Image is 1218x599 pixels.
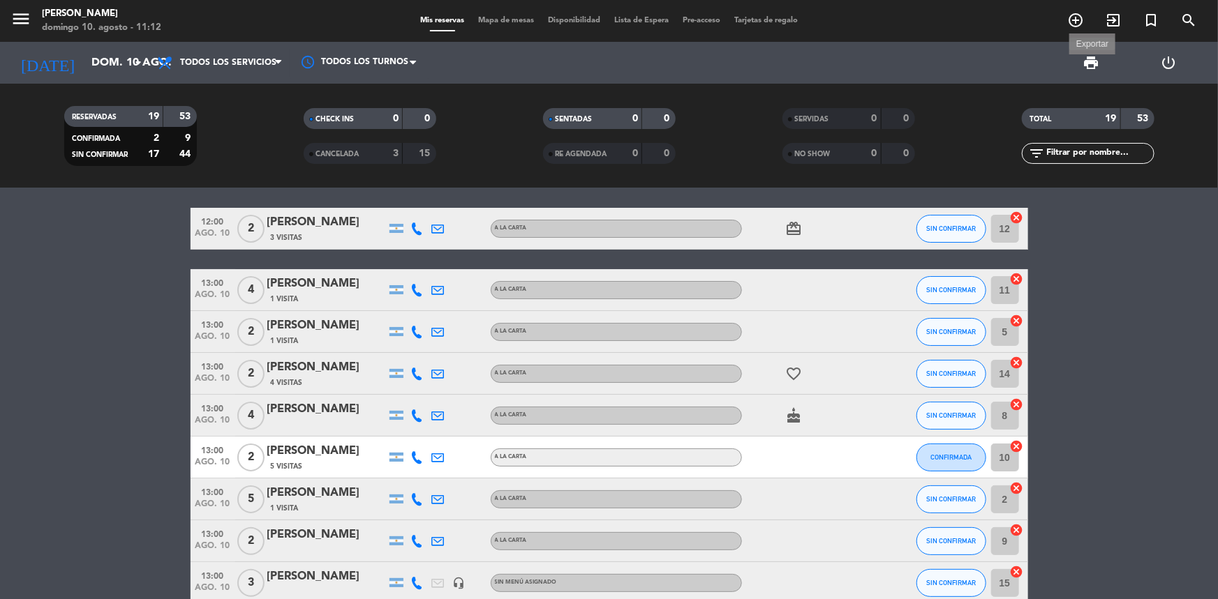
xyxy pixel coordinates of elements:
[148,112,159,121] strong: 19
[237,360,265,388] span: 2
[179,149,193,159] strong: 44
[872,149,877,158] strong: 0
[903,114,912,123] strong: 0
[916,443,986,471] button: CONFIRMADA
[1161,54,1178,71] i: power_settings_new
[495,454,527,460] span: A LA CARTA
[471,17,541,24] span: Mapa de mesas
[393,149,399,158] strong: 3
[916,569,986,597] button: SIN CONFIRMAR
[1180,12,1197,29] i: search
[495,496,527,501] span: A LA CARTA
[267,484,386,502] div: [PERSON_NAME]
[195,416,230,432] span: ago. 10
[271,335,299,347] span: 1 Visita
[1010,397,1024,411] i: cancel
[237,527,265,555] span: 2
[795,116,829,123] span: SERVIDAS
[926,537,976,545] span: SIN CONFIRMAR
[1130,42,1208,84] div: LOG OUT
[1106,114,1117,123] strong: 19
[195,332,230,348] span: ago. 10
[195,441,230,457] span: 13:00
[10,8,31,29] i: menu
[926,225,976,232] span: SIN CONFIRMAR
[1010,523,1024,537] i: cancel
[916,215,986,243] button: SIN CONFIRMAR
[1010,481,1024,495] i: cancel
[1083,54,1100,71] span: print
[1010,314,1024,328] i: cancel
[1010,272,1024,286] i: cancel
[1010,439,1024,453] i: cancel
[903,149,912,158] strong: 0
[237,569,265,597] span: 3
[1029,145,1046,162] i: filter_list
[926,579,976,586] span: SIN CONFIRMAR
[195,316,230,332] span: 13:00
[195,583,230,599] span: ago. 10
[393,114,399,123] strong: 0
[541,17,607,24] span: Disponibilidad
[237,276,265,304] span: 4
[130,54,147,71] i: arrow_drop_down
[556,151,607,158] span: RE AGENDADA
[195,483,230,499] span: 13:00
[916,276,986,304] button: SIN CONFIRMAR
[267,400,386,418] div: [PERSON_NAME]
[676,17,727,24] span: Pre-acceso
[271,461,303,472] span: 5 Visitas
[180,58,276,68] span: Todos los servicios
[271,294,299,305] span: 1 Visita
[930,453,972,461] span: CONFIRMADA
[237,215,265,243] span: 2
[237,402,265,430] span: 4
[495,287,527,292] span: A LA CARTA
[926,286,976,294] span: SIN CONFIRMAR
[267,442,386,460] div: [PERSON_NAME]
[195,229,230,245] span: ago. 10
[237,318,265,346] span: 2
[316,116,355,123] span: CHECK INS
[316,151,359,158] span: CANCELADA
[664,149,672,158] strong: 0
[419,149,433,158] strong: 15
[786,220,803,237] i: card_giftcard
[237,443,265,471] span: 2
[424,114,433,123] strong: 0
[664,114,672,123] strong: 0
[495,370,527,376] span: A LA CARTA
[1010,356,1024,370] i: cancel
[926,411,976,419] span: SIN CONFIRMAR
[179,112,193,121] strong: 53
[607,17,676,24] span: Lista de Espera
[195,541,230,557] span: ago. 10
[495,538,527,543] span: A LA CARTA
[73,135,121,142] span: CONFIRMADA
[73,151,128,158] span: SIN CONFIRMAR
[1105,12,1122,29] i: exit_to_app
[195,567,230,583] span: 13:00
[727,17,805,24] span: Tarjetas de regalo
[495,579,557,585] span: Sin menú asignado
[271,377,303,388] span: 4 Visitas
[195,213,230,229] span: 12:00
[185,133,193,143] strong: 9
[453,577,466,589] i: headset_mic
[786,365,803,382] i: favorite_border
[1143,12,1159,29] i: turned_in_not
[632,149,638,158] strong: 0
[195,499,230,515] span: ago. 10
[195,290,230,306] span: ago. 10
[1067,12,1084,29] i: add_circle_outline
[195,374,230,390] span: ago. 10
[267,568,386,586] div: [PERSON_NAME]
[926,328,976,335] span: SIN CONFIRMAR
[10,8,31,34] button: menu
[271,232,303,243] span: 3 Visitas
[1137,114,1151,123] strong: 53
[795,151,831,158] span: NO SHOW
[42,21,161,35] div: domingo 10. agosto - 11:12
[916,360,986,388] button: SIN CONFIRMAR
[195,525,230,541] span: 13:00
